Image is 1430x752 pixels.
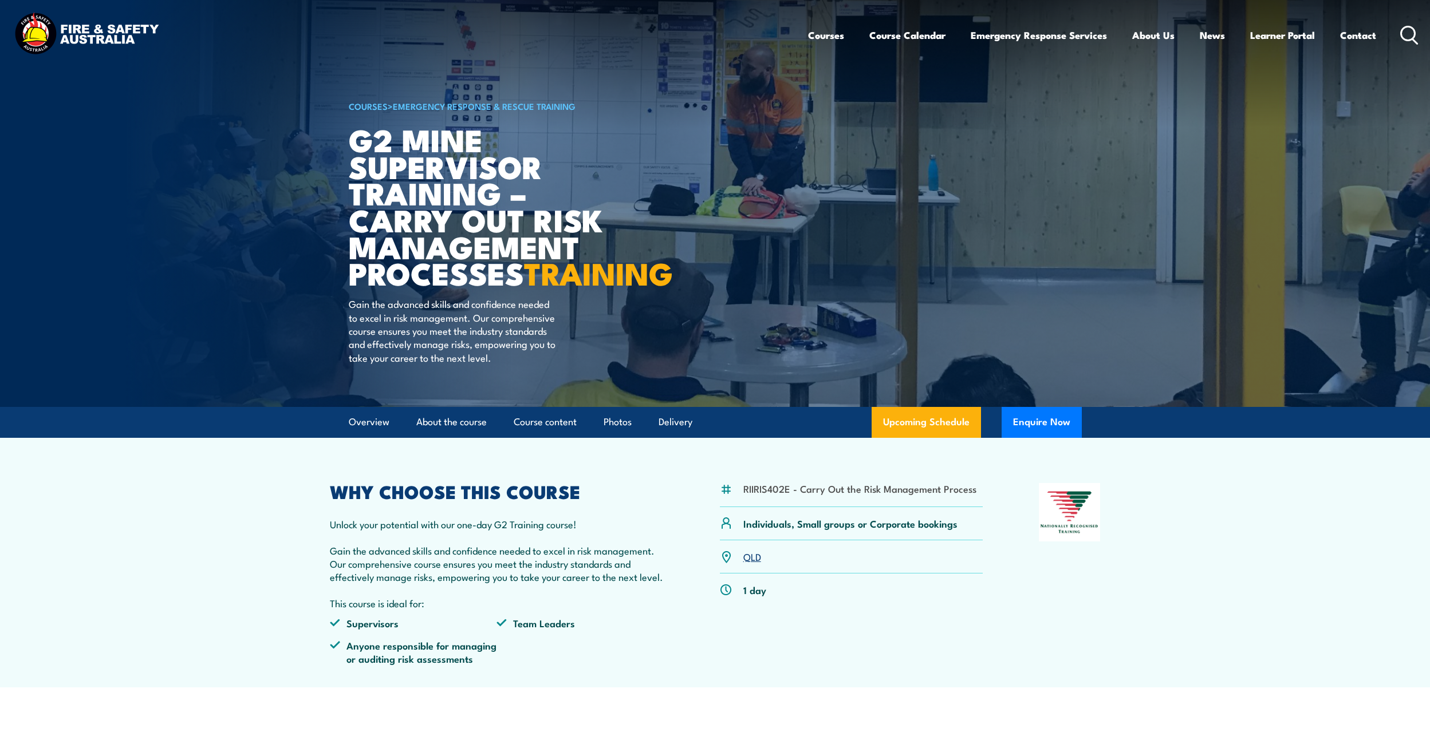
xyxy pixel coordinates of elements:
a: COURSES [349,100,388,112]
h1: G2 Mine Supervisor Training – Carry Out Risk Management Processes [349,126,632,286]
p: Gain the advanced skills and confidence needed to excel in risk management. Our comprehensive cou... [349,297,558,364]
a: Course Calendar [869,20,946,50]
p: This course is ideal for: [330,596,664,609]
a: Overview [349,407,389,437]
h6: > [349,99,632,113]
li: Team Leaders [497,616,664,630]
a: Emergency Response & Rescue Training [393,100,576,112]
a: Photos [604,407,632,437]
h2: WHY CHOOSE THIS COURSE [330,483,664,499]
a: Contact [1340,20,1376,50]
a: About the course [416,407,487,437]
li: Anyone responsible for managing or auditing risk assessments [330,639,497,666]
li: RIIRIS402E - Carry Out the Risk Management Process [743,482,976,495]
img: Nationally Recognised Training logo. [1039,483,1101,541]
a: Courses [808,20,844,50]
a: About Us [1132,20,1175,50]
a: Delivery [659,407,692,437]
button: Enquire Now [1002,407,1082,438]
a: Upcoming Schedule [872,407,981,438]
p: Unlock your potential with our one-day G2 Training course! [330,517,664,531]
p: Gain the advanced skills and confidence needed to excel in risk management. Our comprehensive cou... [330,544,664,584]
p: Individuals, Small groups or Corporate bookings [743,517,958,530]
strong: TRAINING [524,248,673,296]
a: QLD [743,549,761,563]
li: Supervisors [330,616,497,630]
p: 1 day [743,583,766,596]
a: Emergency Response Services [971,20,1107,50]
a: Learner Portal [1250,20,1315,50]
a: News [1200,20,1225,50]
a: Course content [514,407,577,437]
